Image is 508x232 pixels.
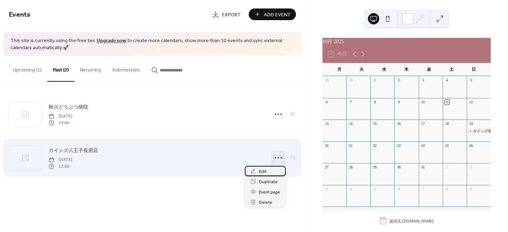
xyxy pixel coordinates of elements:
[395,63,418,76] div: 木
[421,165,425,170] div: 31
[11,37,294,51] span: This site is currently using the free tier. to create more calendars, show more than 10 events an...
[462,63,485,76] div: 日
[351,63,373,76] div: 火
[264,11,291,18] span: Add Event
[468,143,473,148] div: 26
[373,143,377,148] div: 22
[468,165,473,170] div: 2
[373,165,377,170] div: 29
[207,8,246,20] a: Export
[324,122,329,127] div: 13
[421,187,425,192] div: 7
[445,165,449,170] div: 1
[397,143,401,148] div: 23
[328,63,351,76] div: 月
[468,122,473,127] div: 19
[397,122,401,127] div: 16
[445,143,449,148] div: 25
[49,113,72,120] span: [DATE]
[373,187,377,192] div: 5
[373,122,377,127] div: 15
[259,178,278,186] span: Duplicate
[421,100,425,105] div: 10
[349,165,353,170] div: 28
[349,143,353,148] div: 21
[324,100,329,105] div: 6
[445,187,449,192] div: 8
[49,157,72,163] span: [DATE]
[389,218,434,224] div: 提供元
[259,199,272,206] span: Delete
[445,122,449,127] div: 18
[349,100,353,105] div: 7
[468,78,473,83] div: 5
[349,78,353,83] div: 30
[373,100,377,105] div: 8
[397,100,401,105] div: 9
[49,103,88,111] a: 秋川どうぶつ病院
[324,165,329,170] div: 27
[397,187,401,192] div: 6
[349,187,353,192] div: 4
[421,122,425,127] div: 17
[97,36,126,46] a: Upgrade now
[324,187,329,192] div: 3
[397,165,401,170] div: 30
[324,78,329,83] div: 29
[322,38,491,46] div: 10月 2025
[249,8,296,20] button: Add Event
[259,188,280,196] span: Event page
[473,128,508,134] div: カインズ福生西友店
[7,56,47,81] button: Upcoming (1)
[349,122,353,127] div: 14
[445,100,449,105] div: 11
[421,143,425,148] div: 24
[440,63,463,76] div: 土
[49,146,98,155] a: カインズ八王子長房店
[47,56,74,82] button: Past (2)
[324,143,329,148] div: 20
[49,120,72,126] span: 13:00
[445,78,449,83] div: 4
[74,56,107,81] button: Recurring
[421,78,425,83] div: 3
[49,147,98,155] span: カインズ八王子長房店
[259,168,267,175] span: Edit
[9,8,30,22] span: Events
[373,78,377,83] div: 1
[468,100,473,105] div: 12
[49,163,72,169] span: 12:00
[418,63,440,76] div: 金
[397,78,401,83] div: 2
[402,218,434,224] a: [DOMAIN_NAME]
[222,11,241,18] span: Export
[107,56,146,81] button: Submissions
[467,128,491,134] div: カインズ福生西友店
[468,187,473,192] div: 9
[373,63,395,76] div: 水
